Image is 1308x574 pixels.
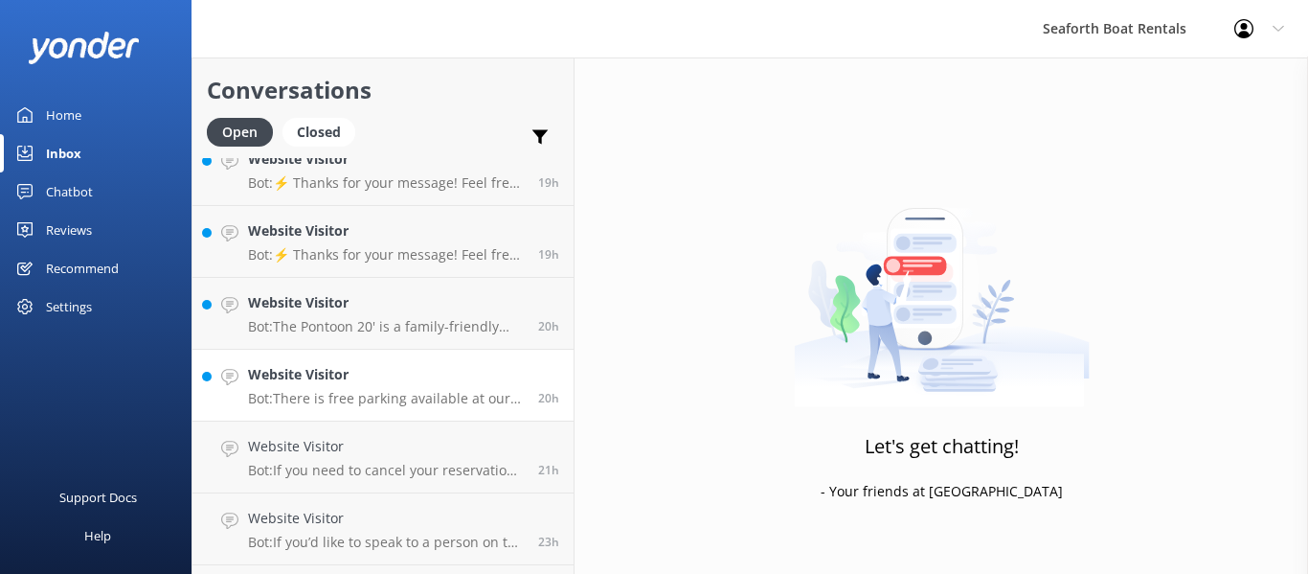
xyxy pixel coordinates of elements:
img: artwork of a man stealing a conversation from at giant smartphone [794,168,1090,407]
p: Bot: If you’d like to speak to a person on the Seaforth Boat Rental team, please call [PHONE_NUMB... [248,534,524,551]
span: 06:37pm 15-Aug-2025 (UTC -07:00) America/Tijuana [538,246,559,263]
a: Website VisitorBot:If you’d like to speak to a person on the Seaforth Boat Rental team, please ca... [192,494,574,565]
a: Open [207,121,282,142]
a: Website VisitorBot:The Pontoon 20' is a family-friendly pontoon boat for up to 12 passengers. Ren... [192,278,574,350]
div: Open [207,118,273,147]
h2: Conversations [207,72,559,108]
a: Website VisitorBot:There is free parking available at our Coronado and [GEOGRAPHIC_DATA] location... [192,350,574,422]
span: 05:51pm 15-Aug-2025 (UTC -07:00) America/Tijuana [538,390,559,406]
p: Bot: If you need to cancel your reservation for a refund, please call [PHONE_NUMBER] or email [EM... [248,462,524,479]
h4: Website Visitor [248,149,524,170]
p: - Your friends at [GEOGRAPHIC_DATA] [821,481,1063,502]
span: 06:48pm 15-Aug-2025 (UTC -07:00) America/Tijuana [538,174,559,191]
a: Website VisitorBot:⚡ Thanks for your message! Feel free to keep chatting — our automated FAQ bot ... [192,134,574,206]
h3: Let's get chatting! [865,431,1019,462]
a: Website VisitorBot:⚡ Thanks for your message! Feel free to keep chatting — our automated FAQ bot ... [192,206,574,278]
a: Website VisitorBot:If you need to cancel your reservation for a refund, please call [PHONE_NUMBER... [192,422,574,494]
p: Bot: ⚡ Thanks for your message! Feel free to keep chatting — our automated FAQ bot might have the... [248,174,524,192]
h4: Website Visitor [248,508,524,529]
div: Home [46,96,81,134]
div: Reviews [46,211,92,249]
div: Help [84,517,111,555]
div: Settings [46,287,92,326]
p: Bot: The Pontoon 20' is a family-friendly pontoon boat for up to 12 passengers. Rental options ar... [248,318,524,335]
span: 03:14pm 15-Aug-2025 (UTC -07:00) America/Tijuana [538,534,559,550]
div: Support Docs [59,478,137,517]
h4: Website Visitor [248,436,524,457]
span: 05:03pm 15-Aug-2025 (UTC -07:00) America/Tijuana [538,462,559,478]
h4: Website Visitor [248,292,524,313]
div: Recommend [46,249,119,287]
p: Bot: ⚡ Thanks for your message! Feel free to keep chatting — our automated FAQ bot might have the... [248,246,524,264]
div: Chatbot [46,172,93,211]
h4: Website Visitor [248,220,524,241]
span: 06:05pm 15-Aug-2025 (UTC -07:00) America/Tijuana [538,318,559,334]
p: Bot: There is free parking available at our Coronado and [GEOGRAPHIC_DATA] locations. Paid parkin... [248,390,524,407]
div: Inbox [46,134,81,172]
img: yonder-white-logo.png [29,32,139,63]
a: Closed [282,121,365,142]
h4: Website Visitor [248,364,524,385]
div: Closed [282,118,355,147]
